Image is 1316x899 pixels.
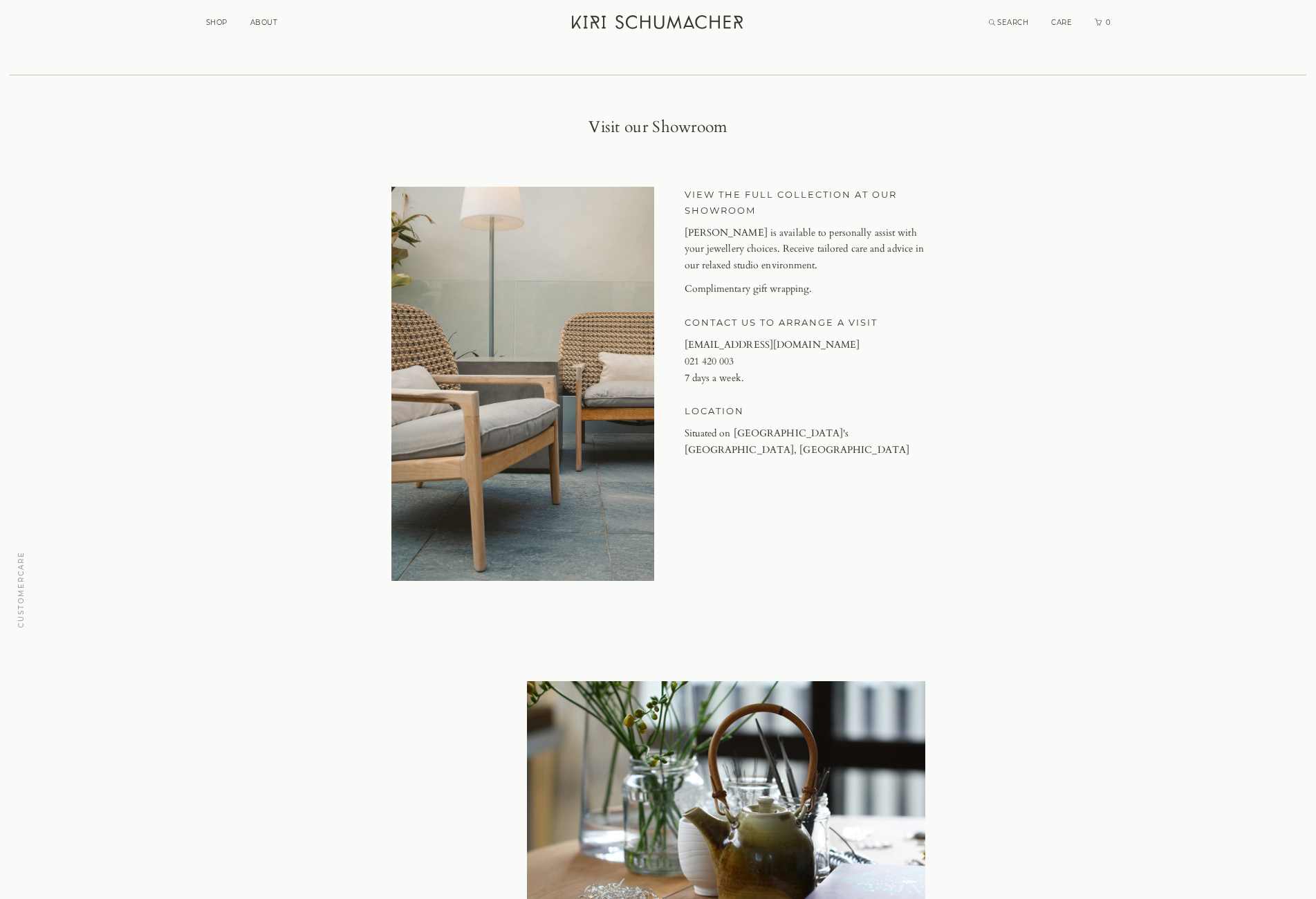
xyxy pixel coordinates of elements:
[685,315,925,330] h2: CONTACT US TO ARRANGE A VISIT
[997,18,1028,27] span: SEARCH
[685,338,860,351] a: [EMAIL_ADDRESS][DOMAIN_NAME]
[685,337,925,386] p: 7 days a week.
[1051,18,1072,27] a: CARE
[989,18,1029,27] a: Search
[250,18,278,27] a: ABOUT
[564,7,754,41] a: Kiri Schumacher Home
[685,355,734,368] a: 021 420 003
[685,425,925,458] p: Situated on [GEOGRAPHIC_DATA]'s [GEOGRAPHIC_DATA], [GEOGRAPHIC_DATA]
[1104,18,1111,27] span: 0
[391,118,925,136] h1: Visit our Showroom
[17,551,26,631] a: CUSTOMERCARE
[17,576,26,628] span: CUSTOMER
[1095,18,1111,27] a: Cart
[685,187,925,217] h2: VIEW THE FULL COLLECTION AT OUR SHOWROOM
[685,281,925,297] p: Complimentary gift wrapping.
[206,18,228,27] a: SHOP
[685,403,925,418] h2: LOCATION
[685,225,925,274] p: [PERSON_NAME] is available to personally assist with your jewellery choices. Receive tailored car...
